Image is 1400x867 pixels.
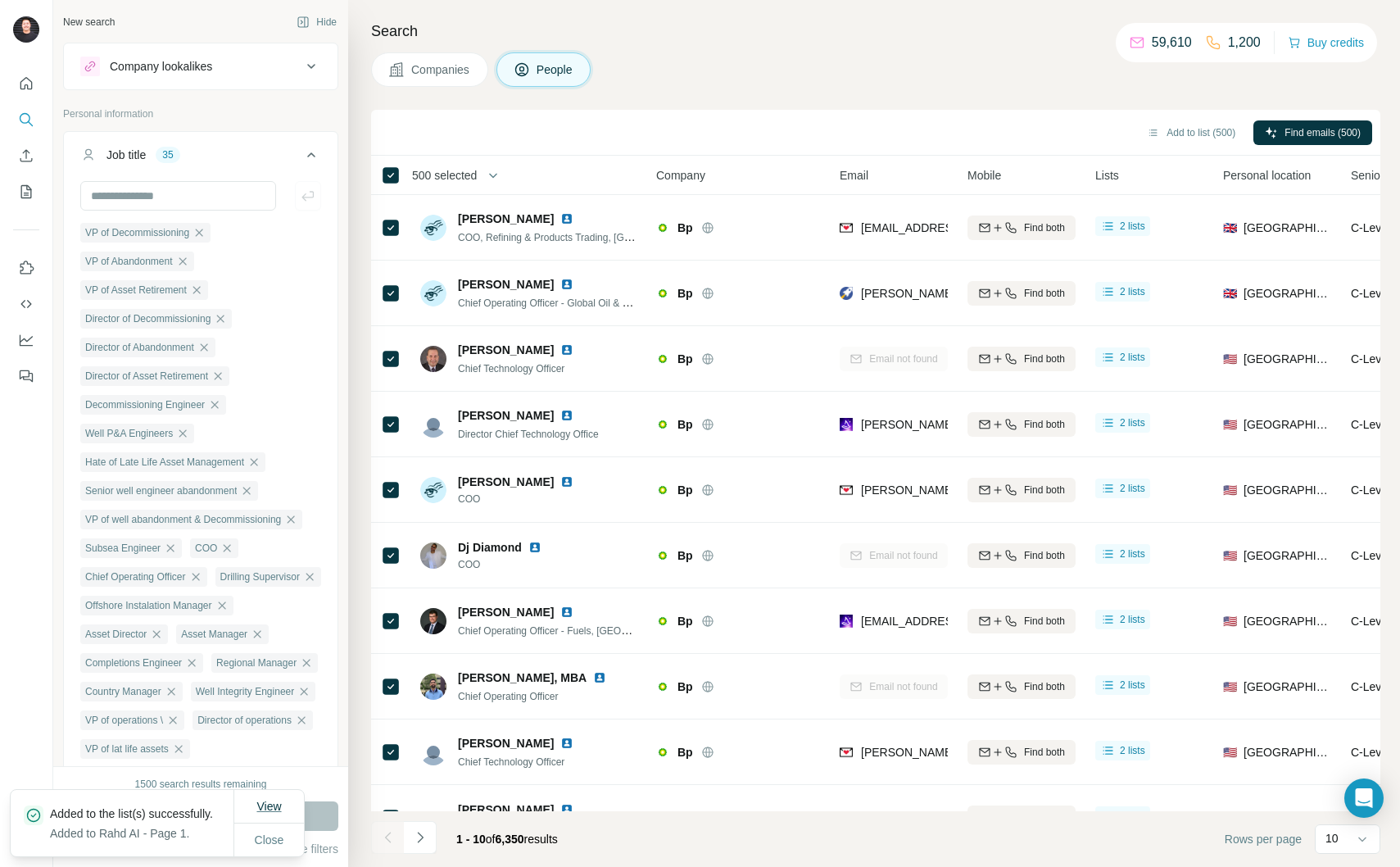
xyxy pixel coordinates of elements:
span: Find both [1024,614,1065,629]
span: Personal location [1223,167,1311,184]
img: Avatar [420,542,446,569]
button: Hide [285,10,348,34]
span: C-Level [1351,615,1390,628]
span: 2 lists [1120,219,1145,234]
img: Logo of Bp [656,615,669,628]
span: Director of Asset Retirement [85,369,208,384]
span: 2 lists [1120,350,1145,365]
span: COO, Refining & Products Trading, [GEOGRAPHIC_DATA] & [GEOGRAPHIC_DATA] [458,230,831,243]
span: Chief Technology Officer [458,363,564,374]
span: Bp [677,547,693,564]
span: [PERSON_NAME] [458,342,554,358]
button: Find both [967,412,1076,437]
span: Find both [1024,220,1065,235]
img: Avatar [420,477,446,503]
p: Added to Rahd AI - Page 1. [50,825,226,842]
span: View [256,800,281,813]
span: Find both [1024,352,1065,366]
button: View [245,792,292,821]
button: Add to list (500) [1135,120,1247,145]
span: [PERSON_NAME] [458,474,554,490]
button: Dashboard [13,325,39,355]
span: [GEOGRAPHIC_DATA] [1244,482,1331,498]
span: Find both [1024,286,1065,301]
button: Close [243,825,296,855]
button: Find both [967,347,1076,371]
span: [GEOGRAPHIC_DATA] [1244,416,1331,433]
span: People [537,61,574,78]
span: [GEOGRAPHIC_DATA] [1244,744,1331,760]
span: Chief Technology Officer [458,756,564,768]
span: [GEOGRAPHIC_DATA] [1244,679,1331,695]
span: Find both [1024,483,1065,497]
span: [PERSON_NAME] [458,801,554,818]
button: Find both [967,740,1076,765]
span: [EMAIL_ADDRESS][DOMAIN_NAME] [861,811,1055,824]
span: [PERSON_NAME][EMAIL_ADDRESS][DOMAIN_NAME] [861,483,1149,497]
img: Avatar [13,16,39,43]
img: Logo of Bp [656,549,669,562]
span: Bp [677,613,693,629]
span: Companies [411,61,471,78]
span: C-Level [1351,746,1390,759]
img: provider findymail logo [840,220,853,236]
span: Chief Operating Officer [85,570,186,584]
span: COO [458,557,561,572]
span: VP of Abandonment [85,254,173,269]
img: Avatar [420,215,446,241]
span: C-Level [1351,549,1390,562]
button: My lists [13,177,39,207]
img: Logo of Bp [656,287,669,300]
span: Well P&A Engineers [85,426,173,441]
span: [PERSON_NAME] [458,211,554,227]
span: VP of Asset Retirement [85,283,187,297]
div: New search [63,15,115,30]
span: Director of Decommissioning [85,311,211,326]
span: Bp [677,416,693,433]
p: 1,200 [1228,33,1261,52]
span: Find emails (500) [1284,125,1361,140]
img: Avatar [420,674,446,700]
img: LinkedIn logo [560,343,573,356]
span: Senior well engineer abandonment [85,483,237,498]
span: [GEOGRAPHIC_DATA] [1244,810,1331,826]
img: Logo of Bp [656,811,669,824]
span: Chief Operating Officer - Fuels, [GEOGRAPHIC_DATA] [458,624,699,637]
span: C-Level [1351,221,1390,234]
span: 🇺🇸 [1223,613,1237,629]
img: Avatar [420,411,446,438]
img: Logo of Bp [656,352,669,365]
button: Find both [967,543,1076,568]
span: Find both [1024,548,1065,563]
img: LinkedIn logo [560,803,573,816]
span: 2 lists [1120,678,1145,692]
span: Mobile [967,167,1001,184]
span: Lists [1095,167,1119,184]
button: Find both [967,216,1076,240]
span: 2 lists [1120,743,1145,758]
button: Find both [967,806,1076,830]
span: 🇺🇸 [1223,744,1237,760]
img: Avatar [420,608,446,634]
span: [PERSON_NAME][EMAIL_ADDRESS][DOMAIN_NAME] [861,287,1149,300]
img: Logo of Bp [656,680,669,693]
span: [EMAIL_ADDRESS][DOMAIN_NAME] [861,615,1055,628]
span: 500 selected [412,167,477,184]
div: Company lookalikes [110,58,212,75]
button: Navigate to next page [404,821,437,854]
span: [PERSON_NAME] [458,407,554,424]
span: 🇺🇸 [1223,547,1237,564]
button: Find both [967,674,1076,699]
span: 2 lists [1120,284,1145,299]
span: 🇺🇸 [1223,810,1237,826]
button: Find emails (500) [1253,120,1372,145]
span: Subsea Engineer [85,541,161,556]
span: Asset Manager [181,627,247,642]
span: 2 lists [1120,547,1145,561]
span: [PERSON_NAME][EMAIL_ADDRESS][PERSON_NAME][DOMAIN_NAME] [861,746,1244,759]
img: LinkedIn logo [560,212,573,225]
span: Bp [677,744,693,760]
span: Find both [1024,417,1065,432]
span: Hate of Late Life Asset Management [85,455,244,470]
h4: Search [371,20,1380,43]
